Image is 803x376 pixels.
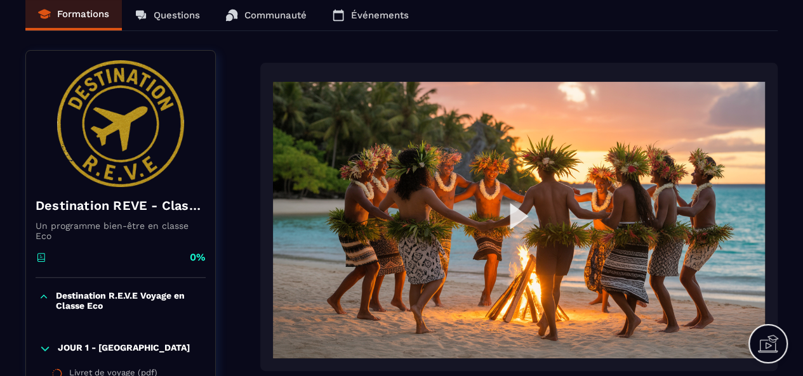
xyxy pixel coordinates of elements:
p: Destination R.E.V.E Voyage en Classe Eco [55,290,202,311]
p: Un programme bien-être en classe Eco [36,221,206,241]
h4: Destination REVE - Classe Eco [36,197,206,214]
img: banner [36,60,206,187]
img: thumbnail [273,82,765,358]
p: JOUR 1 - [GEOGRAPHIC_DATA] [58,342,190,355]
p: 0% [190,250,206,264]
